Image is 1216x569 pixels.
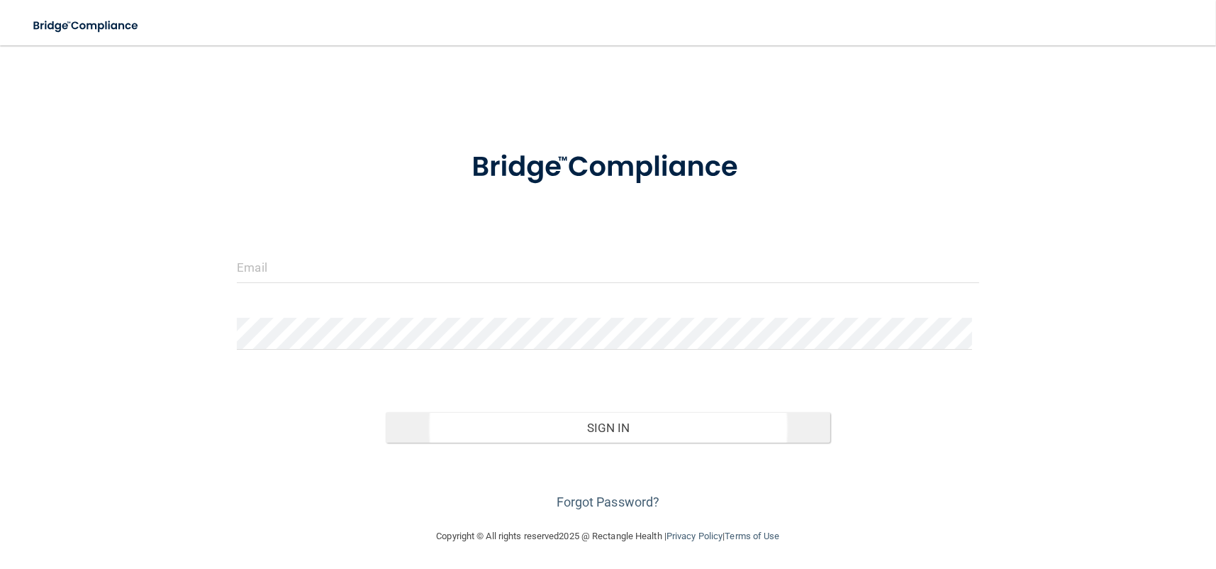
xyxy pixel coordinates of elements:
[666,531,723,541] a: Privacy Policy
[21,11,152,40] img: bridge_compliance_login_screen.278c3ca4.svg
[237,251,978,283] input: Email
[557,495,660,509] a: Forgot Password?
[725,531,779,541] a: Terms of Use
[386,412,831,443] button: Sign In
[442,131,773,204] img: bridge_compliance_login_screen.278c3ca4.svg
[350,514,867,559] div: Copyright © All rights reserved 2025 @ Rectangle Health | |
